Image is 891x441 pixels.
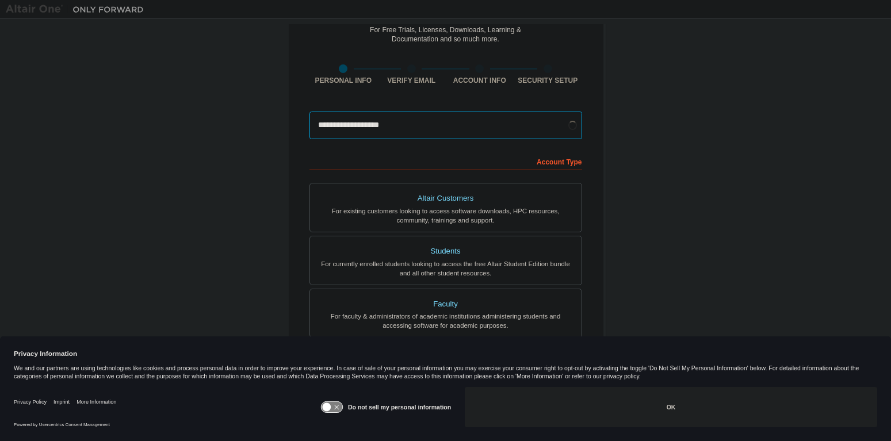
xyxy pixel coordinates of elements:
div: Verify Email [377,76,446,85]
div: For existing customers looking to access software downloads, HPC resources, community, trainings ... [317,206,575,225]
div: Students [317,243,575,259]
div: Personal Info [309,76,378,85]
img: Altair One [6,3,150,15]
div: For currently enrolled students looking to access the free Altair Student Edition bundle and all ... [317,259,575,278]
div: Faculty [317,296,575,312]
div: Security Setup [514,76,582,85]
div: For Free Trials, Licenses, Downloads, Learning & Documentation and so much more. [370,25,521,44]
div: Altair Customers [317,190,575,206]
div: Account Type [309,152,582,170]
div: Account Info [446,76,514,85]
div: For faculty & administrators of academic institutions administering students and accessing softwa... [317,312,575,330]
